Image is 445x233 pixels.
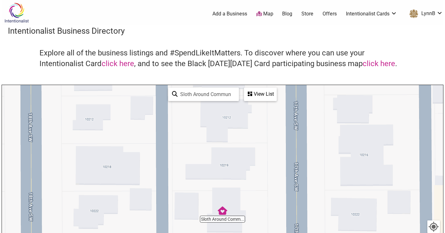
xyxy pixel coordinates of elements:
[178,88,235,100] input: Type to find and filter...
[102,59,134,68] a: click here
[256,10,273,18] a: Map
[168,88,239,101] div: Type to search and filter
[212,10,247,17] a: Add a Business
[282,10,292,17] a: Blog
[244,88,277,101] div: See a list of the visible businesses
[245,88,276,100] div: View List
[363,59,395,68] a: click here
[8,25,437,37] h3: Intentionalist Business Directory
[346,10,397,17] a: Intentionalist Cards
[427,220,440,233] button: Your Location
[2,3,32,23] img: Intentionalist
[406,8,443,20] a: LynnB
[323,10,337,17] a: Offers
[39,48,406,69] h4: Explore all of the business listings and #SpendLikeItMatters. To discover where you can use your ...
[218,206,227,215] div: Sloth Around Community Acupuncture
[301,10,313,17] a: Store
